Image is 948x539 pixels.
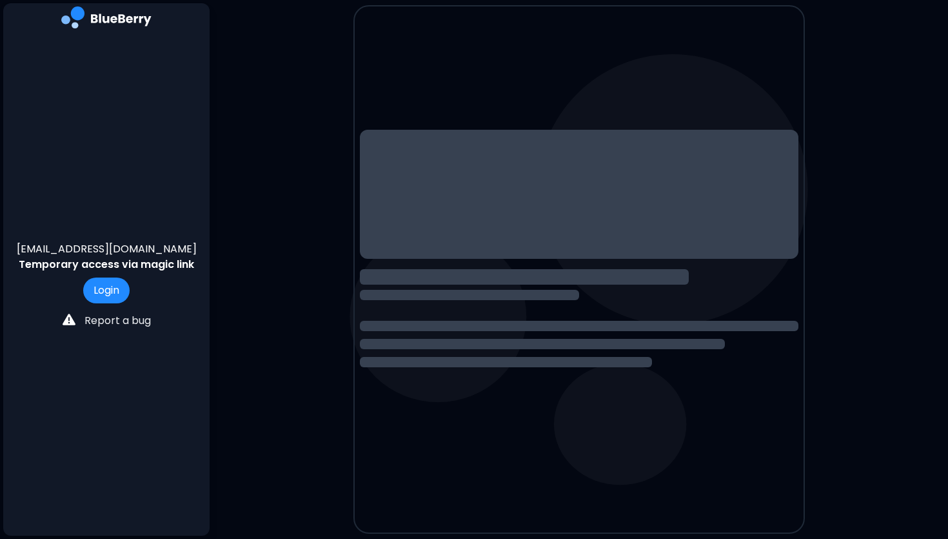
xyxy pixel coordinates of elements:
a: Login [83,283,130,298]
img: file icon [63,313,75,326]
p: [EMAIL_ADDRESS][DOMAIN_NAME] [17,241,197,257]
button: Login [83,278,130,303]
img: company logo [61,6,152,33]
p: Temporary access via magic link [19,257,194,272]
p: Report a bug [84,313,151,329]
